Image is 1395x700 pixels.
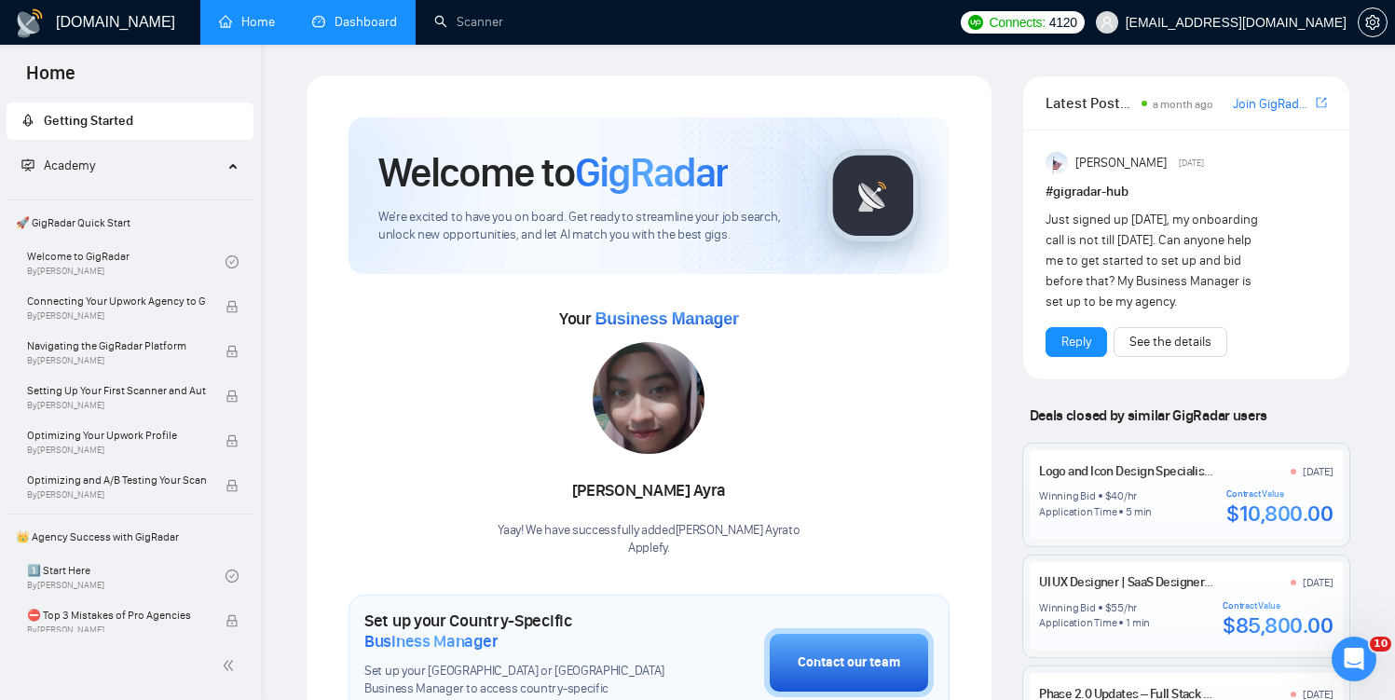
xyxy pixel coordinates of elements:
[1223,600,1333,611] div: Contract Value
[559,309,739,329] span: Your
[989,12,1045,33] span: Connects:
[575,147,728,198] span: GigRadar
[27,471,206,489] span: Optimizing and A/B Testing Your Scanner for Better Results
[364,611,671,652] h1: Set up your Country-Specific
[1046,210,1271,312] div: Just signed up [DATE], my onboarding call is not till [DATE]. Can anyone help me to get started t...
[226,300,239,313] span: lock
[27,625,206,636] span: By [PERSON_NAME]
[27,336,206,355] span: Navigating the GigRadar Platform
[1124,600,1137,615] div: /hr
[1114,327,1227,357] button: See the details
[21,114,34,127] span: rocket
[44,158,95,173] span: Academy
[1046,152,1068,174] img: Anisuzzaman Khan
[44,113,133,129] span: Getting Started
[595,309,738,328] span: Business Manager
[1316,94,1327,112] a: export
[7,103,253,140] li: Getting Started
[226,570,239,583] span: check-circle
[1049,12,1077,33] span: 4120
[498,540,800,557] p: Applefy .
[226,345,239,358] span: lock
[1039,600,1095,615] div: Winning Bid
[1358,15,1388,30] a: setting
[21,158,34,172] span: fund-projection-screen
[226,614,239,627] span: lock
[1101,16,1114,29] span: user
[27,292,206,310] span: Connecting Your Upwork Agency to GigRadar
[1111,600,1124,615] div: 55
[1039,504,1116,519] div: Application Time
[27,489,206,501] span: By [PERSON_NAME]
[1332,637,1376,681] iframe: Intercom live chat
[11,60,90,99] span: Home
[226,434,239,447] span: lock
[1046,182,1327,202] h1: # gigradar-hub
[226,255,239,268] span: check-circle
[1303,575,1333,590] div: [DATE]
[764,628,934,697] button: Contact our team
[364,631,498,652] span: Business Manager
[827,149,920,242] img: gigradar-logo.png
[27,606,206,625] span: ⛔ Top 3 Mistakes of Pro Agencies
[1039,488,1095,503] div: Winning Bid
[21,158,95,173] span: Academy
[378,209,797,244] span: We're excited to have you on board. Get ready to streamline your job search, unlock new opportuni...
[27,355,206,366] span: By [PERSON_NAME]
[434,14,503,30] a: searchScanner
[1039,615,1116,630] div: Application Time
[1046,91,1137,115] span: Latest Posts from the GigRadar Community
[27,426,206,445] span: Optimizing Your Upwork Profile
[226,479,239,492] span: lock
[1111,488,1124,503] div: 40
[798,652,900,673] div: Contact our team
[1129,332,1211,352] a: See the details
[593,342,704,454] img: 1698924227594-IMG-20231023-WA0128.jpg
[226,390,239,403] span: lock
[1233,94,1312,115] a: Join GigRadar Slack Community
[27,445,206,456] span: By [PERSON_NAME]
[219,14,275,30] a: homeHome
[15,8,45,38] img: logo
[1358,7,1388,37] button: setting
[1303,464,1333,479] div: [DATE]
[1046,327,1107,357] button: Reply
[27,556,226,597] a: 1️⃣ Start HereBy[PERSON_NAME]
[8,518,252,556] span: 👑 Agency Success with GigRadar
[27,310,206,322] span: By [PERSON_NAME]
[1126,504,1152,519] div: 5 min
[1126,615,1150,630] div: 1 min
[8,204,252,241] span: 🚀 GigRadar Quick Start
[1039,574,1313,590] a: UI UX Designer | SaaS Designer | Mobile App Design
[1075,153,1167,173] span: [PERSON_NAME]
[498,475,800,507] div: [PERSON_NAME] Ayra
[27,241,226,282] a: Welcome to GigRadarBy[PERSON_NAME]
[1179,155,1204,172] span: [DATE]
[1022,399,1275,432] span: Deals closed by similar GigRadar users
[1370,637,1391,652] span: 10
[27,381,206,400] span: Setting Up Your First Scanner and Auto-Bidder
[968,15,983,30] img: upwork-logo.png
[1316,95,1327,110] span: export
[312,14,397,30] a: dashboardDashboard
[1061,332,1091,352] a: Reply
[1105,488,1112,503] div: $
[1223,611,1333,639] div: $85,800.00
[1124,488,1137,503] div: /hr
[27,400,206,411] span: By [PERSON_NAME]
[222,656,240,675] span: double-left
[1153,98,1213,111] span: a month ago
[1039,463,1253,479] a: Logo and Icon Design Specialist Needed
[378,147,728,198] h1: Welcome to
[498,522,800,557] div: Yaay! We have successfully added [PERSON_NAME] Ayra to
[1359,15,1387,30] span: setting
[1105,600,1112,615] div: $
[1226,488,1333,500] div: Contract Value
[1226,500,1333,528] div: $10,800.00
